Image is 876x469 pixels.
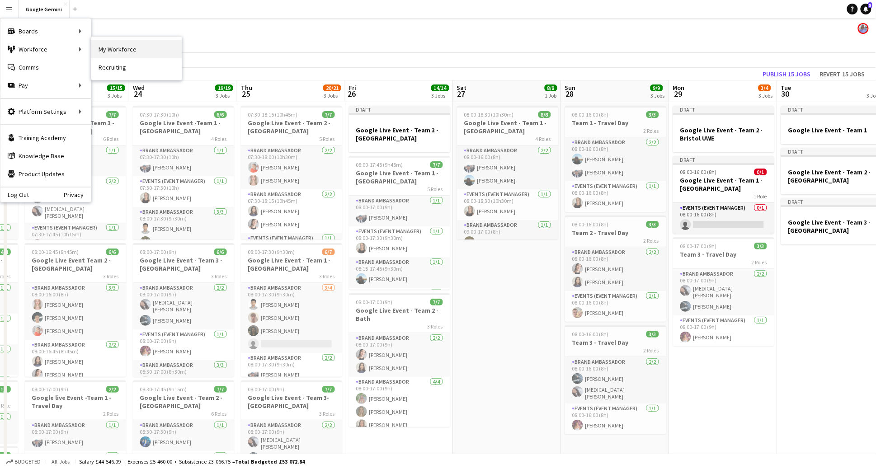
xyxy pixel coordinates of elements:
[680,243,717,249] span: 08:00-17:00 (9h)
[349,196,450,226] app-card-role: Brand Ambassador1/108:00-17:00 (9h)[PERSON_NAME]
[349,226,450,257] app-card-role: Events (Event Manager)1/108:00-17:30 (9h30m)[PERSON_NAME]
[25,256,126,272] h3: Google Live Event Team 2 -[GEOGRAPHIC_DATA]
[0,40,91,58] div: Workforce
[356,161,403,168] span: 08:00-17:45 (9h45m)
[464,111,514,118] span: 08:00-18:30 (10h30m)
[133,106,234,239] app-job-card: 07:30-17:30 (10h)6/6Google Live Event -Team 1 - [GEOGRAPHIC_DATA]4 RolesBrand Ambassador1/107:30-...
[673,203,774,234] app-card-role: Events (Event Manager)0/108:00-16:00 (8h)
[673,176,774,192] h3: Google Live Event - Team 1 - [GEOGRAPHIC_DATA]
[868,2,872,8] span: 5
[536,136,551,142] span: 4 Roles
[25,420,126,451] app-card-role: Brand Ambassador1/108:00-17:00 (9h)[PERSON_NAME]
[565,137,666,181] app-card-role: Brand Ambassador2/208:00-16:00 (8h)[PERSON_NAME][PERSON_NAME]
[25,243,126,377] app-job-card: 08:00-16:45 (8h45m)6/6Google Live Event Team 2 -[GEOGRAPHIC_DATA]3 RolesBrand Ambassador3/308:00-...
[241,283,342,353] app-card-role: Brand Ambassador3/408:00-17:30 (9h30m)[PERSON_NAME][PERSON_NAME][PERSON_NAME]
[650,84,663,91] span: 9/9
[673,250,774,258] h3: Team 3 - Travel Day
[456,89,467,99] span: 27
[673,126,774,142] h3: Google Live Event - Team 2 - Bristol UWE
[215,84,233,91] span: 19/19
[349,156,450,290] app-job-card: 08:00-17:45 (9h45m)7/7Google Live Event - Team 1 - [GEOGRAPHIC_DATA]5 RolesBrand Ambassador1/108:...
[754,243,767,249] span: 3/3
[91,58,182,76] a: Recruiting
[432,92,449,99] div: 3 Jobs
[25,283,126,340] app-card-role: Brand Ambassador3/308:00-16:00 (8h)[PERSON_NAME][PERSON_NAME][PERSON_NAME]
[108,92,125,99] div: 3 Jobs
[323,84,341,91] span: 20/21
[673,269,774,315] app-card-role: Brand Ambassador2/208:00-17:00 (9h)[MEDICAL_DATA][PERSON_NAME][PERSON_NAME]
[565,403,666,434] app-card-role: Events (Event Manager)1/108:00-16:00 (8h)[PERSON_NAME]
[32,386,69,393] span: 08:00-17:00 (9h)
[565,325,666,434] app-job-card: 08:00-16:00 (8h)3/3Team 3 - Travel Day2 RolesBrand Ambassador2/208:00-16:00 (8h)[PERSON_NAME][MED...
[349,106,450,152] app-job-card: DraftGoogle Live Event - Team 3 - [GEOGRAPHIC_DATA]
[0,58,91,76] a: Comms
[858,23,869,34] app-user-avatar: Lucy Hillier
[565,229,666,237] h3: Team 2 - Travel Day
[214,386,227,393] span: 7/7
[322,386,335,393] span: 7/7
[758,84,771,91] span: 3/4
[673,84,685,92] span: Mon
[216,92,233,99] div: 3 Jobs
[140,111,179,118] span: 07:30-17:30 (10h)
[349,377,450,447] app-card-role: Brand Ambassador4/408:00-17:00 (9h)[PERSON_NAME][PERSON_NAME][PERSON_NAME]
[349,84,356,92] span: Fri
[322,249,335,255] span: 6/7
[14,459,41,465] span: Budgeted
[0,165,91,183] a: Product Updates
[25,394,126,410] h3: Google live Event -Team 1 - Travel Day
[780,89,791,99] span: 30
[133,256,234,272] h3: Google Live Event - Team 3 - [GEOGRAPHIC_DATA]
[25,340,126,384] app-card-role: Brand Ambassador2/208:00-16:45 (8h45m)[PERSON_NAME][PERSON_NAME]
[565,291,666,322] app-card-role: Events (Event Manager)1/108:00-16:00 (8h)[PERSON_NAME]
[538,111,551,118] span: 8/8
[241,243,342,377] app-job-card: 08:00-17:30 (9h30m)6/7Google Live Event - Team 1 - [GEOGRAPHIC_DATA]3 RolesBrand Ambassador3/408:...
[235,458,305,465] span: Total Budgeted £53 072.84
[349,333,450,377] app-card-role: Brand Ambassador2/208:00-17:00 (9h)[PERSON_NAME][PERSON_NAME]
[133,394,234,410] h3: Google Live Event - Team 2 - [GEOGRAPHIC_DATA]
[133,329,234,360] app-card-role: Events (Event Manager)1/108:00-17:00 (9h)[PERSON_NAME]
[861,4,871,14] a: 5
[565,84,576,92] span: Sun
[545,92,557,99] div: 1 Job
[564,89,576,99] span: 28
[320,410,335,417] span: 3 Roles
[106,386,119,393] span: 2/2
[565,181,666,212] app-card-role: Events (Event Manager)1/108:00-16:00 (8h)[PERSON_NAME]
[107,84,125,91] span: 15/15
[133,145,234,176] app-card-role: Brand Ambassador1/107:30-17:30 (10h)[PERSON_NAME]
[0,129,91,147] a: Training Academy
[133,207,234,264] app-card-role: Brand Ambassador3/308:00-17:30 (9h30m)[PERSON_NAME][PERSON_NAME]
[572,111,609,118] span: 08:00-16:00 (8h)
[644,347,659,354] span: 2 Roles
[816,68,869,80] button: Revert 15 jobs
[752,259,767,266] span: 2 Roles
[673,237,774,346] app-job-card: 08:00-17:00 (9h)3/3Team 3 - Travel Day2 RolesBrand Ambassador2/208:00-17:00 (9h)[MEDICAL_DATA][PE...
[644,237,659,244] span: 2 Roles
[457,119,558,135] h3: Google Live Event - Team 1 - [GEOGRAPHIC_DATA]
[0,147,91,165] a: Knowledge Base
[214,249,227,255] span: 6/6
[349,293,450,427] app-job-card: 08:00-17:00 (9h)7/7Google Live Event - Team 2 - Bath3 RolesBrand Ambassador2/208:00-17:00 (9h)[PE...
[106,249,119,255] span: 6/6
[565,119,666,127] h3: Team 1 - Travel Day
[248,111,298,118] span: 07:30-18:15 (10h45m)
[457,84,467,92] span: Sat
[0,76,91,94] div: Pay
[50,458,71,465] span: All jobs
[565,216,666,322] div: 08:00-16:00 (8h)3/3Team 2 - Travel Day2 RolesBrand Ambassador2/208:00-16:00 (8h)[PERSON_NAME][PER...
[673,156,774,163] div: Draft
[759,68,815,80] button: Publish 15 jobs
[104,410,119,417] span: 2 Roles
[431,84,449,91] span: 14/14
[349,106,450,113] div: Draft
[356,299,393,305] span: 08:00-17:00 (9h)
[545,84,557,91] span: 8/8
[320,273,335,280] span: 3 Roles
[91,40,182,58] a: My Workforce
[781,84,791,92] span: Tue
